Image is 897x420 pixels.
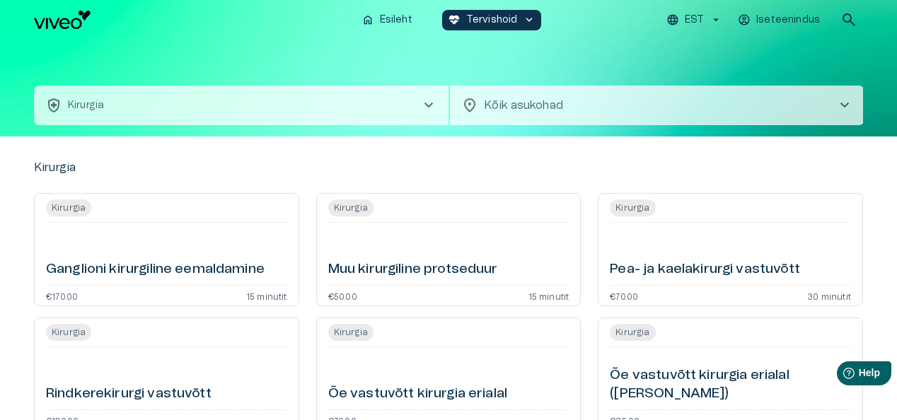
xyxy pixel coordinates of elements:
[610,291,638,300] p: €70.00
[466,13,518,28] p: Tervishoid
[361,13,374,26] span: home
[246,291,287,300] p: 15 minutit
[34,11,91,29] img: Viveo logo
[68,98,104,113] p: Kirurgia
[46,202,91,214] span: Kirurgia
[34,193,299,306] a: Open service booking details
[46,326,91,339] span: Kirurgia
[528,291,569,300] p: 15 minutit
[664,10,724,30] button: EST
[610,326,655,339] span: Kirurgia
[328,260,498,279] h6: Muu kirurgiline protseduur
[598,193,863,306] a: Open service booking details
[736,10,823,30] button: Iseteenindus
[756,13,820,28] p: Iseteenindus
[328,202,374,214] span: Kirurgia
[836,97,853,114] span: chevron_right
[46,260,265,279] h6: Ganglioni kirurgiline eemaldamine
[610,366,851,404] h6: Õe vastuvõtt kirurgia erialal ([PERSON_NAME])
[610,202,655,214] span: Kirurgia
[328,385,507,404] h6: Õe vastuvõtt kirurgia erialal
[328,291,357,300] p: €50.00
[442,10,542,30] button: ecg_heartTervishoidkeyboard_arrow_down
[448,13,461,26] span: ecg_heart
[34,159,76,176] p: Kirurgia
[685,13,704,28] p: EST
[34,86,448,125] button: health_and_safetyKirurgiachevron_right
[461,97,478,114] span: location_on
[787,356,897,395] iframe: Help widget launcher
[316,193,581,306] a: Open service booking details
[328,326,374,339] span: Kirurgia
[45,97,62,114] span: health_and_safety
[523,13,536,26] span: keyboard_arrow_down
[835,6,863,34] button: open search modal
[840,11,857,28] span: search
[610,260,800,279] h6: Pea- ja kaelakirurgi vastuvõtt
[46,385,212,404] h6: Rindkerekirurgi vastuvõtt
[380,13,412,28] p: Esileht
[807,291,851,300] p: 30 minutit
[34,11,350,29] a: Navigate to homepage
[420,97,437,114] span: chevron_right
[356,10,419,30] button: homeEsileht
[484,97,814,114] p: Kõik asukohad
[46,291,78,300] p: €170.00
